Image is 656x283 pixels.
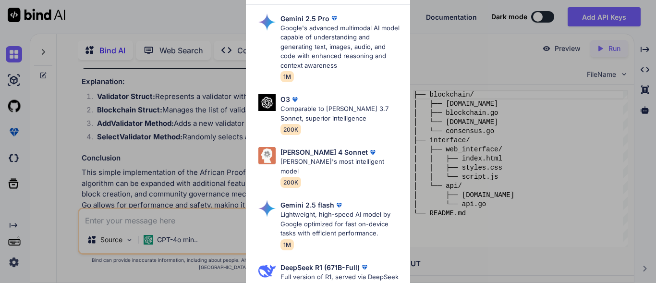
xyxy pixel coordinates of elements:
p: Gemini 2.5 flash [280,200,334,210]
img: Pick Models [258,262,276,280]
img: Pick Models [258,147,276,164]
img: premium [368,148,377,157]
img: premium [334,200,344,210]
img: Pick Models [258,13,276,31]
span: 200K [280,177,301,188]
p: Gemini 2.5 Pro [280,13,329,24]
p: [PERSON_NAME]'s most intelligent model [280,157,402,176]
p: Lightweight, high-speed AI model by Google optimized for fast on-device tasks with efficient perf... [280,210,402,238]
img: premium [329,13,339,23]
span: 1M [280,71,294,82]
p: DeepSeek R1 (671B-Full) [280,262,360,272]
p: [PERSON_NAME] 4 Sonnet [280,147,368,157]
p: O3 [280,94,290,104]
img: premium [360,262,369,272]
span: 1M [280,239,294,250]
p: Google's advanced multimodal AI model capable of understanding and generating text, images, audio... [280,24,402,71]
img: Pick Models [258,94,276,111]
span: 200K [280,124,301,135]
img: Pick Models [258,200,276,217]
p: Comparable to [PERSON_NAME] 3.7 Sonnet, superior intelligence [280,104,402,123]
img: premium [290,95,300,104]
